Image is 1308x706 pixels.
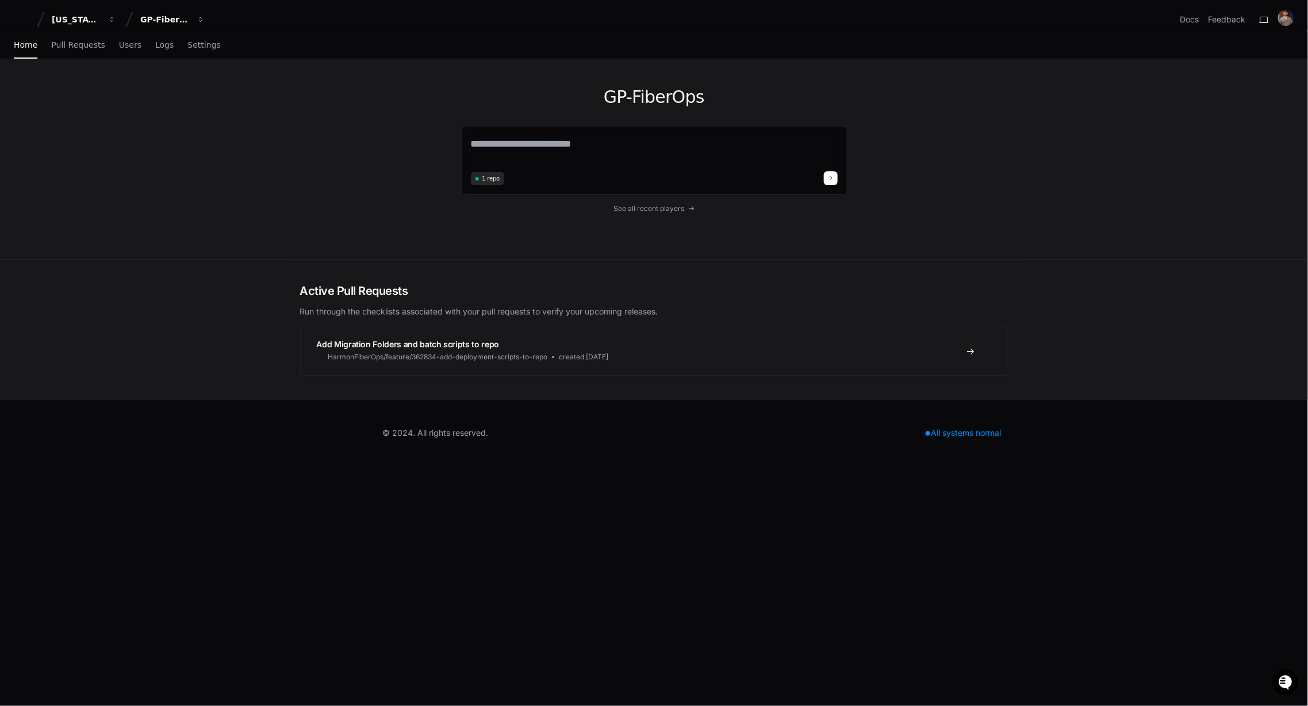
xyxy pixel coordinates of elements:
div: Start new chat [39,85,189,97]
img: Mr Abhinav Kumar [11,143,30,161]
a: Add Migration Folders and batch scripts to repoHarmonFiberOps/feature/362834-add-deployment-scrip... [301,327,1008,375]
a: Powered byPylon [81,179,139,188]
div: All systems normal [919,425,1008,441]
h1: GP-FiberOps [461,87,847,108]
button: [US_STATE] Pacific [47,9,121,30]
div: © 2024. All rights reserved. [383,427,489,439]
span: Add Migration Folders and batch scripts to repo [317,339,500,349]
span: 1 repo [482,174,500,183]
span: Pull Requests [51,41,105,48]
img: PlayerZero [11,11,34,34]
iframe: Open customer support [1271,668,1302,699]
p: Run through the checklists associated with your pull requests to verify your upcoming releases. [300,306,1008,317]
div: [US_STATE] Pacific [52,14,101,25]
a: Docs [1180,14,1199,25]
span: • [106,154,110,163]
button: Feedback [1209,14,1246,25]
div: We're available if you need us! [39,97,145,106]
span: Home [14,41,37,48]
h2: Active Pull Requests [300,283,1008,299]
span: See all recent players [613,204,684,213]
img: 1736555170064-99ba0984-63c1-480f-8ee9-699278ef63ed [11,85,32,106]
span: [DATE] [113,154,136,163]
a: Settings [187,32,220,59]
div: GP-FiberOps [140,14,190,25]
span: Settings [187,41,220,48]
span: Mr [PERSON_NAME] [36,154,104,163]
button: Start new chat [195,89,209,102]
div: Past conversations [11,125,74,134]
span: HarmonFiberOps/feature/362834-add-deployment-scripts-to-repo [328,352,548,362]
a: See all recent players [461,204,847,213]
span: Pylon [114,179,139,188]
span: Logs [155,41,174,48]
a: Pull Requests [51,32,105,59]
img: 176496148 [1278,10,1294,26]
button: GP-FiberOps [136,9,209,30]
div: Welcome [11,45,209,64]
a: Logs [155,32,174,59]
a: Home [14,32,37,59]
a: Users [119,32,141,59]
span: created [DATE] [559,352,609,362]
button: See all [178,122,209,136]
span: Users [119,41,141,48]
